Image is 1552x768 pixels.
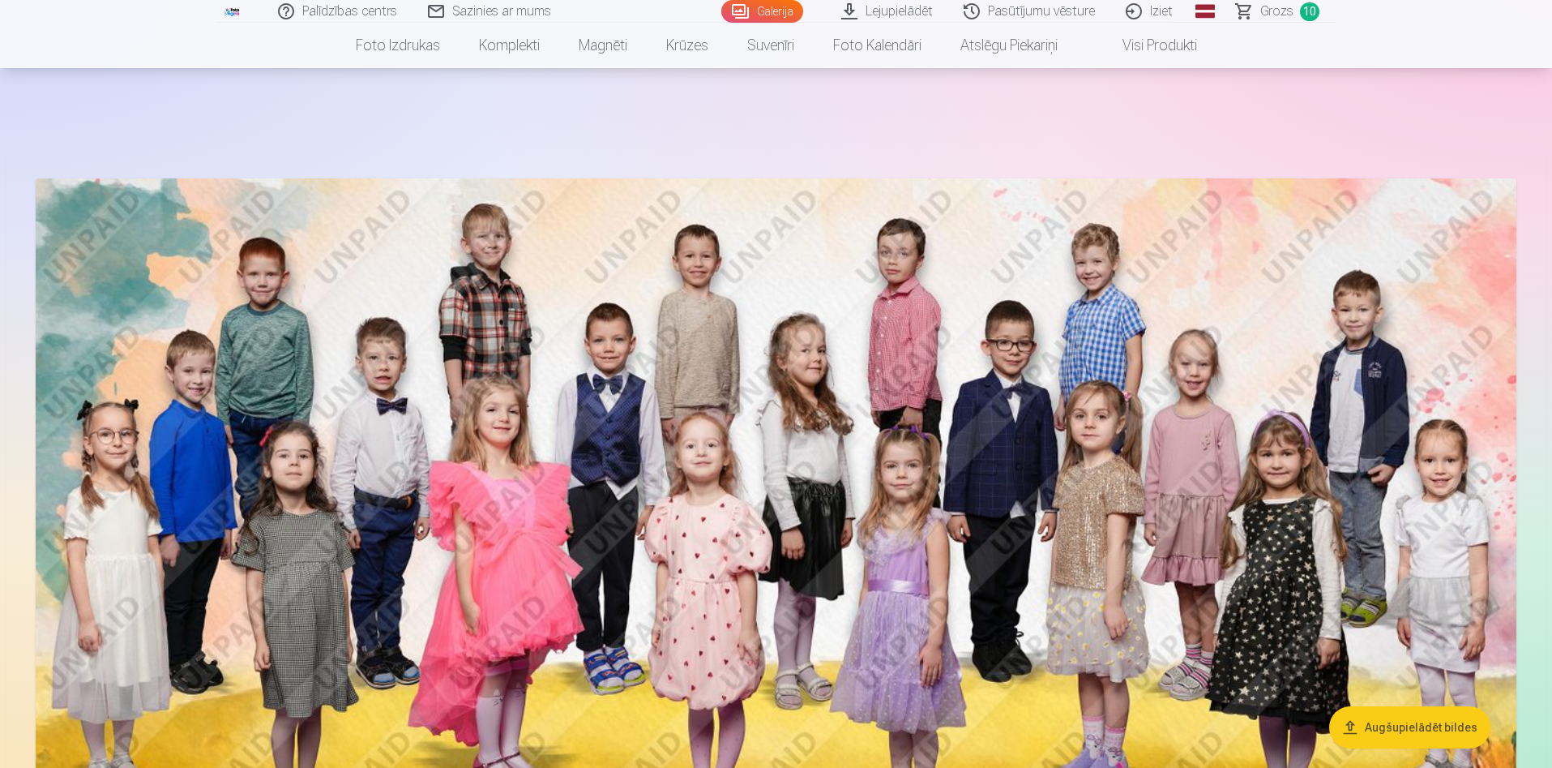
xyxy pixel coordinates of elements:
img: /fa1 [224,6,242,16]
a: Foto izdrukas [336,23,460,68]
a: Visi produkti [1077,23,1216,68]
span: Grozs [1260,2,1293,21]
a: Magnēti [559,23,647,68]
a: Krūzes [647,23,728,68]
a: Atslēgu piekariņi [941,23,1077,68]
button: Augšupielādēt bildes [1329,706,1490,749]
a: Suvenīri [728,23,814,68]
a: Foto kalendāri [814,23,941,68]
span: 10 [1300,2,1319,21]
a: Komplekti [460,23,559,68]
